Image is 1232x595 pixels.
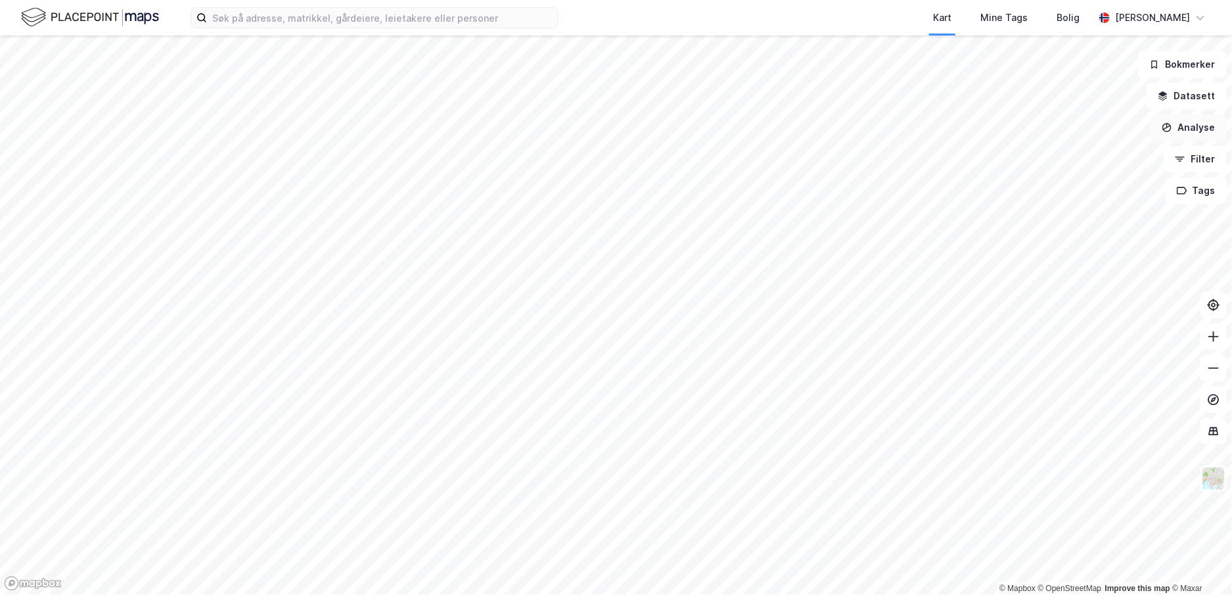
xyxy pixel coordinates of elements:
[207,8,558,28] input: Søk på adresse, matrikkel, gårdeiere, leietakere eller personer
[1166,532,1232,595] div: Kontrollprogram for chat
[1105,584,1170,593] a: Improve this map
[1166,532,1232,595] iframe: Chat Widget
[1115,10,1190,26] div: [PERSON_NAME]
[1038,584,1102,593] a: OpenStreetMap
[4,576,62,591] a: Mapbox homepage
[1151,114,1227,141] button: Analyse
[1138,51,1227,78] button: Bokmerker
[1147,83,1227,109] button: Datasett
[1201,466,1226,491] img: Z
[21,6,159,29] img: logo.f888ab2527a4732fd821a326f86c7f29.svg
[980,10,1028,26] div: Mine Tags
[1166,178,1227,204] button: Tags
[999,584,1036,593] a: Mapbox
[933,10,951,26] div: Kart
[1057,10,1080,26] div: Bolig
[1164,146,1227,172] button: Filter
